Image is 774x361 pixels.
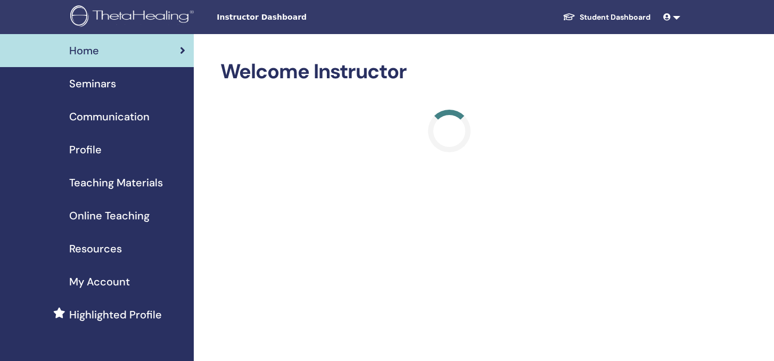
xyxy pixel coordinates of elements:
span: Profile [69,142,102,158]
span: Highlighted Profile [69,307,162,323]
img: graduation-cap-white.svg [563,12,575,21]
span: Seminars [69,76,116,92]
h2: Welcome Instructor [220,60,679,84]
span: Communication [69,109,150,125]
a: Student Dashboard [554,7,659,27]
span: My Account [69,274,130,290]
span: Instructor Dashboard [217,12,376,23]
img: logo.png [70,5,197,29]
span: Teaching Materials [69,175,163,191]
span: Online Teaching [69,208,150,224]
span: Resources [69,241,122,257]
span: Home [69,43,99,59]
